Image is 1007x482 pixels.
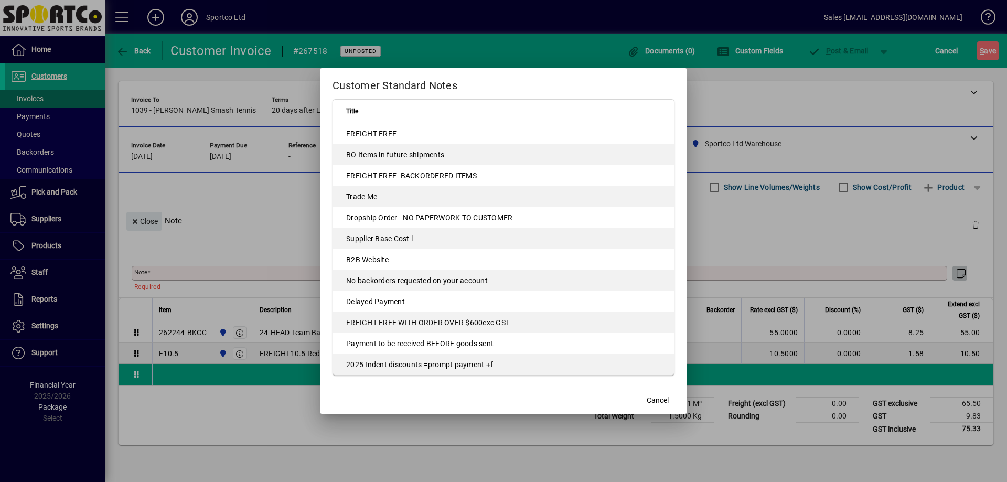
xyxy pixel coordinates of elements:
[333,354,674,375] td: 2025 Indent discounts =prompt payment +f
[333,249,674,270] td: B2B Website
[333,312,674,333] td: FREIGHT FREE WITH ORDER OVER $600exc GST
[346,105,358,117] span: Title
[333,144,674,165] td: BO Items in future shipments
[320,68,687,99] h2: Customer Standard Notes
[333,123,674,144] td: FREIGHT FREE
[333,270,674,291] td: No backorders requested on your account
[641,391,674,410] button: Cancel
[333,333,674,354] td: Payment to be received BEFORE goods sent
[333,228,674,249] td: Supplier Base Cost l
[647,395,669,406] span: Cancel
[333,207,674,228] td: Dropship Order - NO PAPERWORK TO CUSTOMER
[333,291,674,312] td: Delayed Payment
[333,186,674,207] td: Trade Me
[333,165,674,186] td: FREIGHT FREE- BACKORDERED ITEMS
